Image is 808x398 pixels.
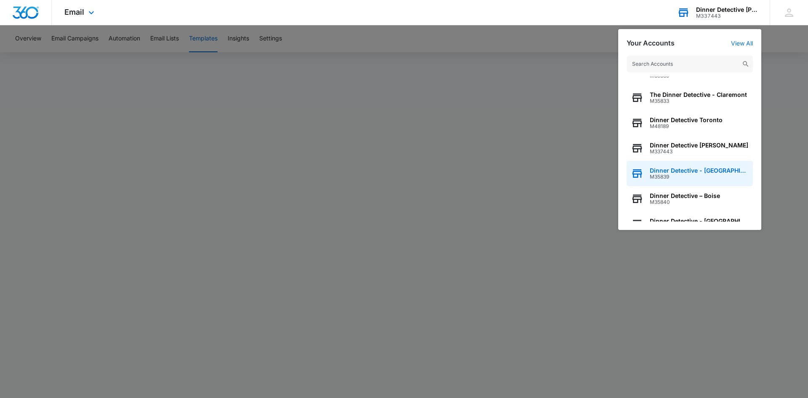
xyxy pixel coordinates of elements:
[650,167,749,174] span: Dinner Detective - [GEOGRAPHIC_DATA]
[650,174,749,180] span: M35839
[627,161,753,186] button: Dinner Detective - [GEOGRAPHIC_DATA]M35839
[650,199,720,205] span: M35840
[650,192,720,199] span: Dinner Detective – Boise
[627,56,753,72] input: Search Accounts
[627,136,753,161] button: Dinner Detective [PERSON_NAME]M337443
[650,91,747,98] span: The Dinner Detective - Claremont
[627,211,753,237] button: Dinner Detective - [GEOGRAPHIC_DATA]M35838
[627,110,753,136] button: Dinner Detective TorontoM48189
[650,149,748,155] span: M337443
[650,98,747,104] span: M35833
[650,142,748,149] span: Dinner Detective [PERSON_NAME]
[627,85,753,110] button: The Dinner Detective - ClaremontM35833
[627,39,675,47] h2: Your Accounts
[731,40,753,47] a: View All
[650,117,723,123] span: Dinner Detective Toronto
[696,13,757,19] div: account id
[696,6,757,13] div: account name
[650,218,749,224] span: Dinner Detective - [GEOGRAPHIC_DATA]
[650,123,723,129] span: M48189
[627,186,753,211] button: Dinner Detective – BoiseM35840
[64,8,84,16] span: Email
